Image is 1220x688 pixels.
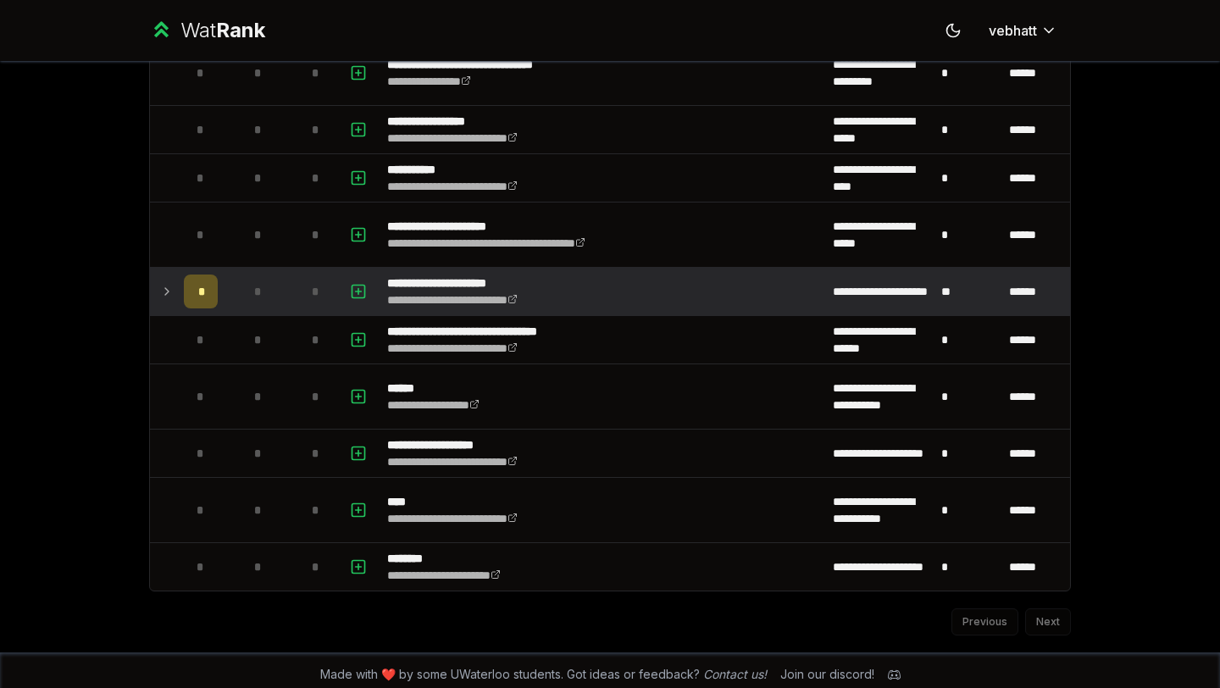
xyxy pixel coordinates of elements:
[975,15,1071,46] button: vebhatt
[180,17,265,44] div: Wat
[703,667,767,681] a: Contact us!
[989,20,1037,41] span: vebhatt
[216,18,265,42] span: Rank
[320,666,767,683] span: Made with ❤️ by some UWaterloo students. Got ideas or feedback?
[780,666,874,683] div: Join our discord!
[149,17,265,44] a: WatRank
